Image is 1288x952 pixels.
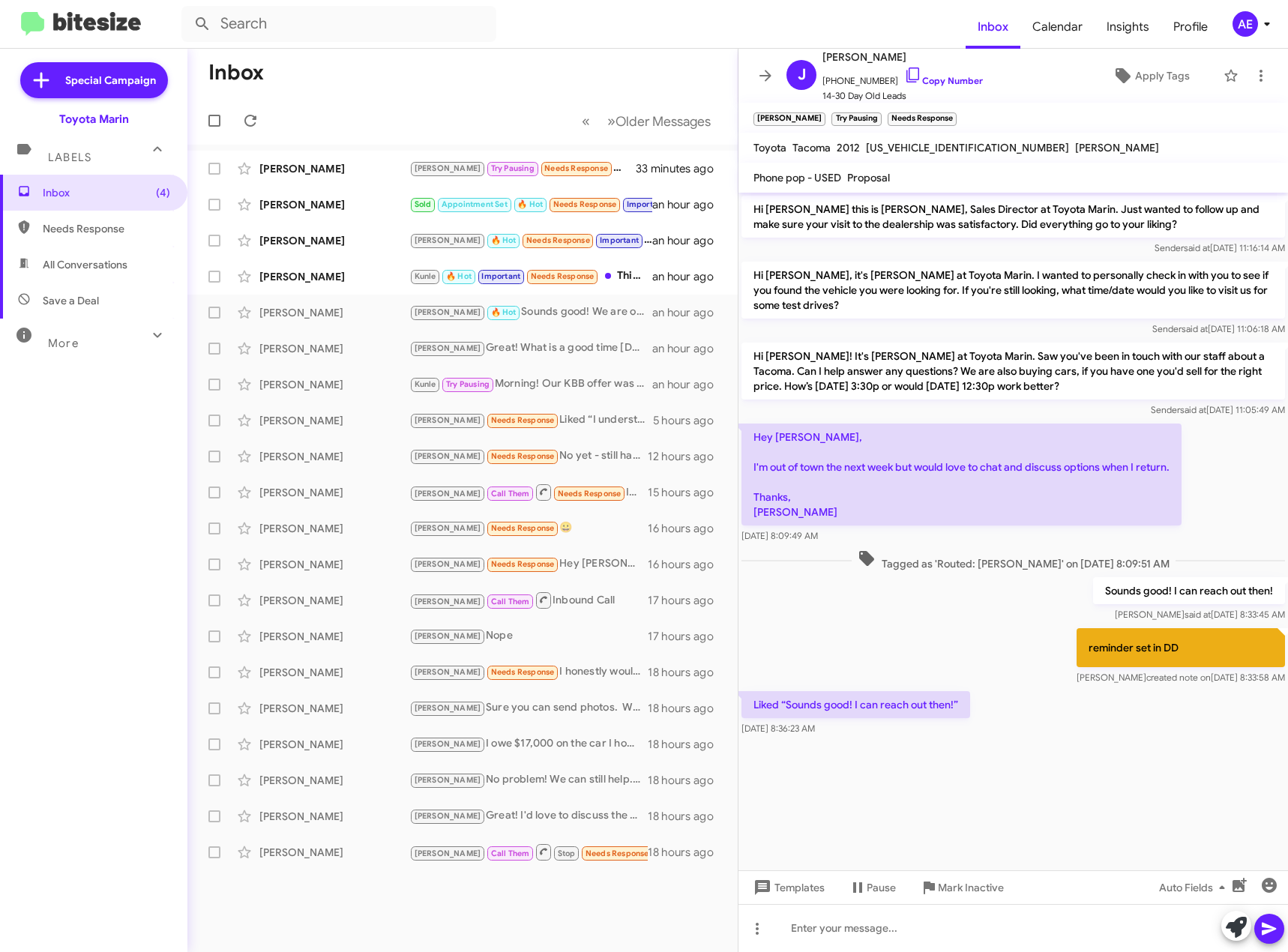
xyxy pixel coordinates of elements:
[409,807,648,825] div: Great! I'd love to discuss the details with you. How about we schedule a time for you to visit th...
[938,874,1004,901] span: Mark Inactive
[648,773,726,788] div: 18 hours ago
[415,667,481,677] span: [PERSON_NAME]
[517,199,543,209] span: 🔥 Hot
[1020,5,1095,49] span: Calendar
[491,559,555,569] span: Needs Response
[409,268,652,285] div: This is without traffic
[491,451,555,461] span: Needs Response
[1077,628,1285,667] p: reminder set in DD
[415,811,481,821] span: [PERSON_NAME]
[837,141,860,154] span: 2012
[1151,404,1285,415] span: Sender [DATE] 11:05:49 AM
[409,591,648,609] div: Inbound Call
[616,113,711,130] span: Older Messages
[866,141,1069,154] span: [US_VEHICLE_IDENTIFICATION_NUMBER]
[415,849,481,858] span: [PERSON_NAME]
[753,112,825,126] small: [PERSON_NAME]
[409,412,653,429] div: Liked “I understand! Keeping a vehicle you love is important. If you ever reconsider, let us know...
[409,304,652,321] div: Sounds good! We are open from 8:30am to 8pm [DATE]. Just let us know if morning or afternoon woul...
[753,171,841,184] span: Phone pop - USED
[409,232,652,249] div: [DATE] or [DATE] around 1pm
[491,849,530,858] span: Call Them
[415,775,481,785] span: [PERSON_NAME]
[741,196,1285,238] p: Hi [PERSON_NAME] this is [PERSON_NAME], Sales Director at Toyota Marin. Just wanted to follow up ...
[491,523,555,533] span: Needs Response
[908,874,1016,901] button: Mark Inactive
[798,63,806,87] span: J
[415,559,481,569] span: [PERSON_NAME]
[491,667,555,677] span: Needs Response
[600,235,639,245] span: Important
[582,112,590,130] span: «
[442,199,508,209] span: Appointment Set
[753,141,786,154] span: Toyota
[1233,11,1258,37] div: AE
[259,305,409,320] div: [PERSON_NAME]
[59,112,129,127] div: Toyota Marin
[553,199,617,209] span: Needs Response
[741,530,818,541] span: [DATE] 8:09:49 AM
[574,106,720,136] nav: Page navigation example
[904,75,983,86] a: Copy Number
[1075,141,1159,154] span: [PERSON_NAME]
[409,196,652,213] div: Hi! Sounds good 👍
[409,663,648,681] div: I honestly wouldn't want to waste your guys time. What would you normally offer for a 2020 with l...
[573,106,599,136] button: Previous
[259,377,409,392] div: [PERSON_NAME]
[415,271,436,281] span: Kunle
[491,163,535,173] span: Try Pausing
[822,66,983,88] span: [PHONE_NUMBER]
[156,185,170,200] span: (4)
[598,106,720,136] button: Next
[741,424,1182,525] p: Hey [PERSON_NAME], I'm out of town the next week but would love to chat and discuss options when ...
[415,199,432,209] span: Sold
[1180,404,1206,415] span: said at
[259,737,409,752] div: [PERSON_NAME]
[1115,609,1285,620] span: [PERSON_NAME] [DATE] 8:33:45 AM
[409,555,648,573] div: Hey [PERSON_NAME], No need to come by. I know what I want and have told [PERSON_NAME] a week ago ...
[415,703,481,713] span: [PERSON_NAME]
[409,376,652,393] div: Morning! Our KBB offer was $23,092! If you get chance to bring your Tesla in [DATE], we can try a...
[415,235,481,245] span: [PERSON_NAME]
[259,773,409,788] div: [PERSON_NAME]
[648,593,726,608] div: 17 hours ago
[415,597,481,606] span: [PERSON_NAME]
[1161,5,1220,49] a: Profile
[65,73,156,88] span: Special Campaign
[1077,672,1285,683] span: [PERSON_NAME] [DATE] 8:33:58 AM
[652,305,726,320] div: an hour ago
[259,629,409,644] div: [PERSON_NAME]
[259,197,409,212] div: [PERSON_NAME]
[481,271,520,281] span: Important
[648,521,726,536] div: 16 hours ago
[1159,874,1231,901] span: Auto Fields
[491,597,530,606] span: Call Them
[259,485,409,500] div: [PERSON_NAME]
[652,377,726,392] div: an hour ago
[259,845,409,860] div: [PERSON_NAME]
[750,874,825,901] span: Templates
[415,489,481,498] span: [PERSON_NAME]
[491,489,530,498] span: Call Them
[43,293,99,308] span: Save a Deal
[20,62,168,98] a: Special Campaign
[648,629,726,644] div: 17 hours ago
[648,665,726,680] div: 18 hours ago
[415,523,481,533] span: [PERSON_NAME]
[1086,62,1216,89] button: Apply Tags
[409,843,648,861] div: Not able to make 3 PM How about 6 PM? How late are you guys open tonight?
[648,485,726,500] div: 15 hours ago
[415,415,481,425] span: [PERSON_NAME]
[653,413,726,428] div: 5 hours ago
[259,413,409,428] div: [PERSON_NAME]
[1185,609,1211,620] span: said at
[966,5,1020,49] a: Inbox
[544,163,608,173] span: Needs Response
[259,161,409,176] div: [PERSON_NAME]
[847,171,890,184] span: Proposal
[259,269,409,284] div: [PERSON_NAME]
[526,235,590,245] span: Needs Response
[259,521,409,536] div: [PERSON_NAME]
